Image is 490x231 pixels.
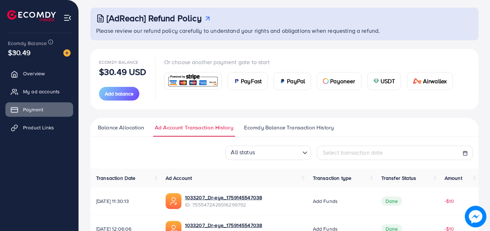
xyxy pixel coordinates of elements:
a: cardPayPal [274,72,311,90]
span: Airwallex [423,77,447,85]
p: Please review our refund policy carefully to understand your rights and obligations when requesti... [96,26,474,35]
span: PayFast [241,77,262,85]
span: Amount [445,174,462,182]
img: logo [7,10,56,21]
span: Payment [23,106,43,113]
span: Overview [23,70,45,77]
img: card [373,78,379,84]
span: Ad Account Transaction History [155,124,233,132]
span: Ecomdy Balance [99,59,138,65]
a: Product Links [5,120,73,135]
p: Or choose another payment gate to start [164,58,459,66]
button: Add balance [99,87,139,101]
span: Ecomdy Balance Transaction History [244,124,334,132]
span: All status [229,146,256,158]
span: Ad Account [166,174,192,182]
img: ic-ads-acc.e4c84228.svg [166,193,181,209]
div: Search for option [225,146,311,160]
span: Transaction type [313,174,352,182]
img: card [167,73,220,89]
img: card [234,78,239,84]
img: card [323,78,329,84]
span: USDT [381,77,395,85]
span: $30.49 [8,47,31,58]
a: cardUSDT [367,72,401,90]
span: [DATE] 11:30:13 [96,197,154,205]
span: PayPal [287,77,305,85]
a: card [164,72,222,90]
span: Balance Allocation [98,124,144,132]
a: 1033207_Dr-eye_1759145547038 [185,222,262,229]
h3: [AdReach] Refund Policy [107,13,202,23]
img: card [280,78,286,84]
input: Search for option [257,146,300,158]
span: My ad accounts [23,88,60,95]
span: Ecomdy Balance [8,40,47,47]
span: Product Links [23,124,54,131]
img: menu [63,14,72,22]
span: Add balance [105,90,134,97]
span: Done [381,196,403,206]
img: image [63,49,71,57]
span: Transaction Date [96,174,136,182]
a: cardPayoneer [317,72,361,90]
span: Add funds [313,197,338,205]
span: ID: 7555472426516299792 [185,201,262,208]
img: image [465,206,486,227]
a: cardPayFast [228,72,268,90]
span: Transfer Status [381,174,416,182]
span: Select transaction date [323,148,383,156]
a: Overview [5,66,73,81]
a: My ad accounts [5,84,73,99]
span: -$10 [445,197,454,205]
a: 1033207_Dr-eye_1759145547038 [185,194,262,201]
a: Payment [5,102,73,117]
a: cardAirwallex [407,72,453,90]
span: Payoneer [330,77,355,85]
img: card [413,78,422,84]
p: $30.49 USD [99,67,147,76]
